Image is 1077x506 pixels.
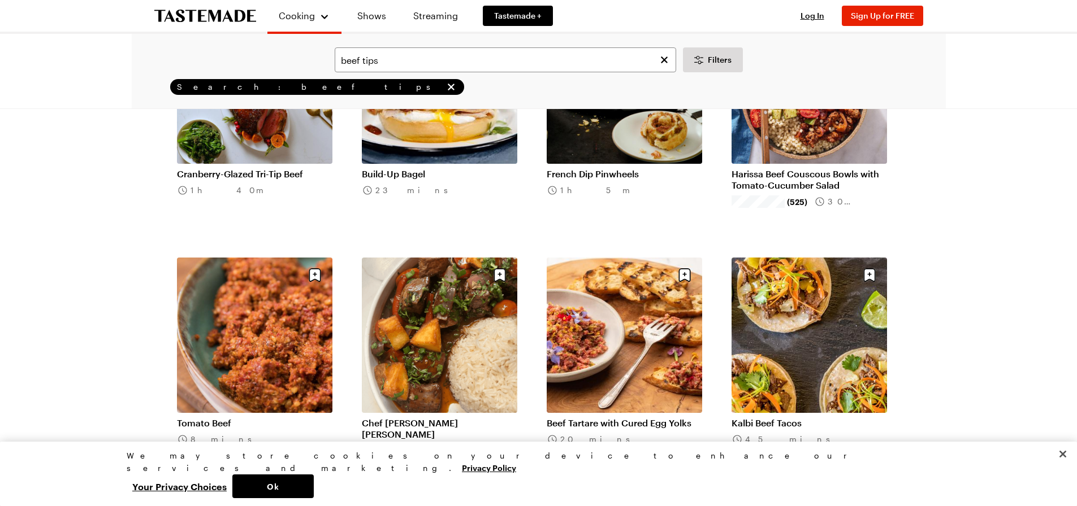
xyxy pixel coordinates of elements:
button: Clear search [658,54,671,66]
button: Save recipe [859,264,880,286]
span: Search: beef tips [177,82,443,92]
a: More information about your privacy, opens in a new tab [462,462,516,473]
a: Kalbi Beef Tacos [732,417,887,429]
button: remove Search: beef tips [445,81,457,93]
button: Cooking [279,5,330,27]
button: Sign Up for FREE [842,6,923,26]
button: Log In [790,10,835,21]
div: Privacy [127,450,941,498]
a: Build-Up Bagel [362,168,517,180]
button: Save recipe [489,264,511,286]
a: To Tastemade Home Page [154,10,256,23]
a: Tastemade + [483,6,553,26]
a: Chef [PERSON_NAME] [PERSON_NAME] [362,417,517,440]
span: Filters [708,54,732,66]
span: Tastemade + [494,10,542,21]
button: Save recipe [304,264,326,286]
input: Search for a Recipe [335,47,676,72]
button: Close [1050,442,1075,466]
a: Cranberry-Glazed Tri-Tip Beef [177,168,332,180]
a: French Dip Pinwheels [547,168,702,180]
button: Your Privacy Choices [127,474,232,498]
span: Cooking [279,10,315,21]
button: Ok [232,474,314,498]
a: Beef Tartare with Cured Egg Yolks [547,417,702,429]
span: Log In [801,11,824,20]
button: Save recipe [674,264,695,286]
div: We may store cookies on your device to enhance our services and marketing. [127,450,941,474]
a: Harissa Beef Couscous Bowls with Tomato-Cucumber Salad [732,168,887,191]
button: Desktop filters [683,47,743,72]
a: Tomato Beef [177,417,332,429]
span: Sign Up for FREE [851,11,914,20]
